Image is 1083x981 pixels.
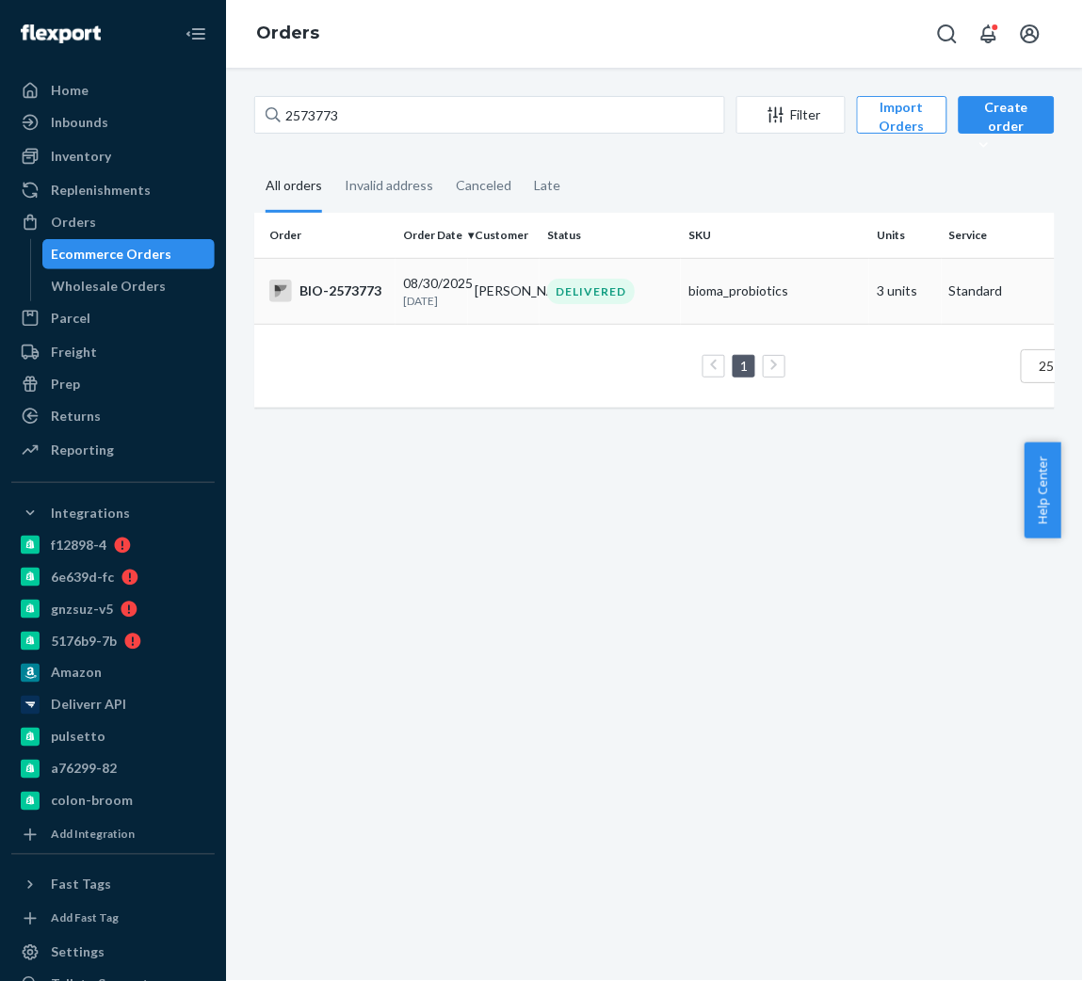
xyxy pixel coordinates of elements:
[51,343,97,362] div: Freight
[869,213,942,258] th: Units
[241,7,334,61] ol: breadcrumbs
[11,754,215,784] a: a76299-82
[269,280,388,302] div: BIO-2573773
[51,910,119,926] div: Add Fast Tag
[51,504,130,523] div: Integrations
[970,15,1008,53] button: Open notifications
[51,536,106,555] div: f12898-4
[51,441,114,459] div: Reporting
[11,75,215,105] a: Home
[476,227,533,243] div: Customer
[736,358,752,374] a: Page 1 is your current page
[949,281,1075,300] p: Standard
[11,369,215,399] a: Prep
[266,161,322,213] div: All orders
[11,141,215,171] a: Inventory
[1011,15,1049,53] button: Open account menu
[11,435,215,465] a: Reporting
[11,594,215,624] a: gnzsuz-v5
[11,870,215,900] button: Fast Tags
[857,96,947,134] button: Import Orders
[11,722,215,752] a: pulsetto
[51,792,133,811] div: colon-broom
[11,498,215,528] button: Integrations
[42,271,216,301] a: Wholesale Orders
[51,760,117,779] div: a76299-82
[681,213,869,258] th: SKU
[11,824,215,846] a: Add Integration
[540,213,681,258] th: Status
[345,161,433,210] div: Invalid address
[973,98,1041,154] div: Create order
[11,401,215,431] a: Returns
[254,213,396,258] th: Order
[11,938,215,968] a: Settings
[11,786,215,816] a: colon-broom
[456,161,511,210] div: Canceled
[736,96,846,134] button: Filter
[51,213,96,232] div: Orders
[51,407,101,426] div: Returns
[52,245,172,264] div: Ecommerce Orders
[42,239,216,269] a: Ecommerce Orders
[11,908,215,930] a: Add Fast Tag
[403,293,461,309] p: [DATE]
[51,309,90,328] div: Parcel
[11,107,215,137] a: Inbounds
[11,690,215,720] a: Deliverr API
[256,23,319,43] a: Orders
[51,113,108,132] div: Inbounds
[11,337,215,367] a: Freight
[11,207,215,237] a: Orders
[51,632,117,651] div: 5176b9-7b
[51,943,105,962] div: Settings
[254,96,725,134] input: Search orders
[11,626,215,656] a: 5176b9-7b
[51,664,102,683] div: Amazon
[52,277,167,296] div: Wholesale Orders
[534,161,560,210] div: Late
[959,96,1055,134] button: Create order
[51,876,111,894] div: Fast Tags
[11,562,215,592] a: 6e639d-fc
[869,258,942,324] td: 3 units
[51,827,135,843] div: Add Integration
[547,279,635,304] div: DELIVERED
[942,213,1083,258] th: Service
[51,81,89,100] div: Home
[177,15,215,53] button: Close Navigation
[11,175,215,205] a: Replenishments
[51,696,126,715] div: Deliverr API
[1025,442,1061,539] button: Help Center
[21,24,101,43] img: Flexport logo
[737,105,845,124] div: Filter
[51,728,105,747] div: pulsetto
[403,274,461,309] div: 08/30/2025
[11,303,215,333] a: Parcel
[688,281,862,300] div: bioma_probiotics
[51,181,151,200] div: Replenishments
[929,15,966,53] button: Open Search Box
[51,568,114,587] div: 6e639d-fc
[11,530,215,560] a: f12898-4
[396,213,468,258] th: Order Date
[51,375,80,394] div: Prep
[468,258,541,324] td: [PERSON_NAME]
[11,658,215,688] a: Amazon
[51,600,113,619] div: gnzsuz-v5
[51,147,111,166] div: Inventory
